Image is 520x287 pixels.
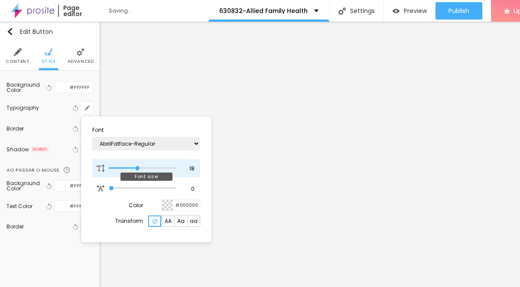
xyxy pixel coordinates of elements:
[92,127,200,133] p: Font
[97,164,104,172] img: Icon Font Size
[129,203,143,208] p: Color
[97,185,104,192] img: Icon Letter Spacing
[115,219,143,224] p: Transform
[177,219,185,224] span: Aa
[165,219,172,224] span: AA
[153,219,157,224] img: Icone
[190,219,198,224] span: aa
